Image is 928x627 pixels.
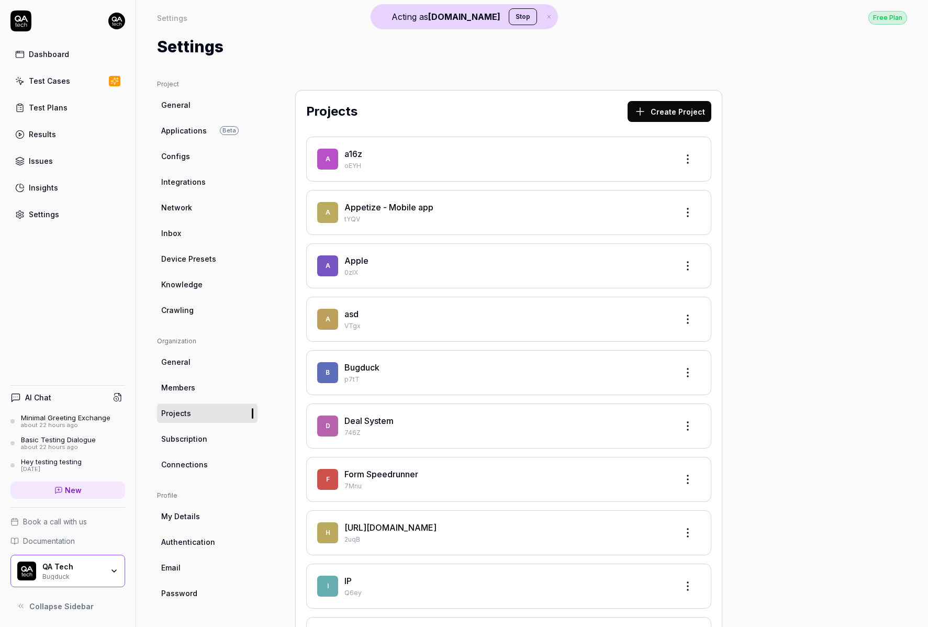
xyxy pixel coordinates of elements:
[161,511,200,522] span: My Details
[21,457,82,466] div: Hey testing testing
[42,572,103,580] div: Bugduck
[306,102,357,121] h2: Projects
[161,253,216,264] span: Device Presets
[157,491,258,500] div: Profile
[344,321,669,331] p: VTgx
[157,198,258,217] a: Network
[161,202,192,213] span: Network
[344,469,418,479] a: Form Speedrunner
[10,151,125,171] a: Issues
[157,223,258,243] a: Inbox
[220,126,239,135] span: Beta
[23,535,75,546] span: Documentation
[868,10,907,25] button: Free Plan
[317,522,338,543] span: h
[29,102,68,113] div: Test Plans
[157,275,258,294] a: Knowledge
[344,416,394,426] a: Deal System
[10,124,125,144] a: Results
[161,99,191,110] span: General
[344,482,669,491] p: 7Mnu
[344,149,362,159] a: a16z
[21,466,82,473] div: [DATE]
[317,469,338,490] span: F
[161,408,191,419] span: Projects
[157,95,258,115] a: General
[344,161,669,171] p: oEYH
[10,71,125,91] a: Test Cases
[23,516,87,527] span: Book a call with us
[344,588,669,598] p: Q6ey
[17,562,36,580] img: QA Tech Logo
[157,147,258,166] a: Configs
[344,375,669,384] p: p7tT
[317,416,338,436] span: D
[29,182,58,193] div: Insights
[868,11,907,25] div: Free Plan
[10,413,125,429] a: Minimal Greeting Exchangeabout 22 hours ago
[161,433,207,444] span: Subscription
[10,535,125,546] a: Documentation
[42,562,103,572] div: QA Tech
[157,507,258,526] a: My Details
[10,457,125,473] a: Hey testing testing[DATE]
[157,404,258,423] a: Projects
[21,435,96,444] div: Basic Testing Dialogue
[344,309,359,319] a: asd
[161,228,181,239] span: Inbox
[157,378,258,397] a: Members
[161,588,197,599] span: Password
[157,352,258,372] a: General
[157,455,258,474] a: Connections
[344,215,669,224] p: tYQV
[108,13,125,29] img: 7ccf6c19-61ad-4a6c-8811-018b02a1b829.jpg
[157,429,258,449] a: Subscription
[317,362,338,383] span: B
[161,356,191,367] span: General
[157,558,258,577] a: Email
[344,522,437,533] a: [URL][DOMAIN_NAME]
[344,255,368,266] a: Apple
[157,80,258,89] div: Project
[344,362,379,373] a: Bugduck
[10,555,125,587] button: QA Tech LogoQA TechBugduck
[29,75,70,86] div: Test Cases
[161,305,194,316] span: Crawling
[317,255,338,276] span: A
[157,35,223,59] h1: Settings
[157,121,258,140] a: ApplicationsBeta
[10,204,125,225] a: Settings
[509,8,537,25] button: Stop
[344,268,669,277] p: 0zIX
[157,584,258,603] a: Password
[161,279,203,290] span: Knowledge
[161,176,206,187] span: Integrations
[161,459,208,470] span: Connections
[317,149,338,170] span: a
[10,596,125,617] button: Collapse Sidebar
[10,435,125,451] a: Basic Testing Dialogueabout 22 hours ago
[21,413,110,422] div: Minimal Greeting Exchange
[344,428,669,438] p: 746Z
[317,202,338,223] span: A
[29,49,69,60] div: Dashboard
[317,576,338,597] span: I
[344,535,669,544] p: 2uqB
[161,125,207,136] span: Applications
[157,13,187,23] div: Settings
[29,601,94,612] span: Collapse Sidebar
[21,422,110,429] div: about 22 hours ago
[161,536,215,547] span: Authentication
[161,562,181,573] span: Email
[25,392,51,403] h4: AI Chat
[344,576,352,586] a: IP
[29,129,56,140] div: Results
[29,155,53,166] div: Issues
[21,444,96,451] div: about 22 hours ago
[65,485,82,496] span: New
[29,209,59,220] div: Settings
[157,337,258,346] div: Organization
[157,532,258,552] a: Authentication
[10,97,125,118] a: Test Plans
